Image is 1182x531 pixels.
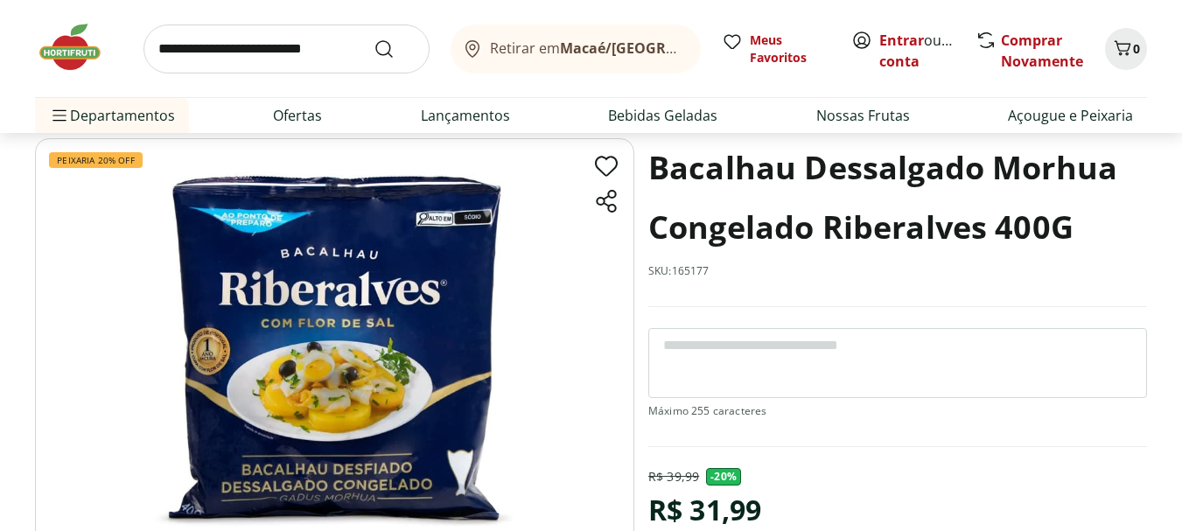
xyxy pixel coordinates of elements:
a: Ofertas [273,105,322,126]
button: Retirar emMacaé/[GEOGRAPHIC_DATA] [451,24,701,73]
b: Macaé/[GEOGRAPHIC_DATA] [560,38,756,58]
a: Açougue e Peixaria [1008,105,1133,126]
a: Criar conta [879,31,976,71]
a: Bebidas Geladas [608,105,717,126]
a: Entrar [879,31,924,50]
p: SKU: 165177 [648,264,710,278]
input: search [143,24,430,73]
span: 0 [1133,40,1140,57]
span: Meus Favoritos [750,31,830,66]
a: Nossas Frutas [816,105,910,126]
a: Comprar Novamente [1001,31,1083,71]
button: Carrinho [1105,28,1147,70]
a: Meus Favoritos [722,31,830,66]
button: Submit Search [374,38,416,59]
img: Hortifruti [35,21,122,73]
span: ou [879,30,957,72]
button: Menu [49,94,70,136]
p: R$ 39,99 [648,468,699,486]
span: Retirar em [490,40,683,56]
span: Peixaria 20% OFF [49,152,143,168]
a: Lançamentos [421,105,510,126]
span: Departamentos [49,94,175,136]
span: - 20 % [706,468,741,486]
h1: Bacalhau Dessalgado Morhua Congelado Riberalves 400G [648,138,1147,257]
